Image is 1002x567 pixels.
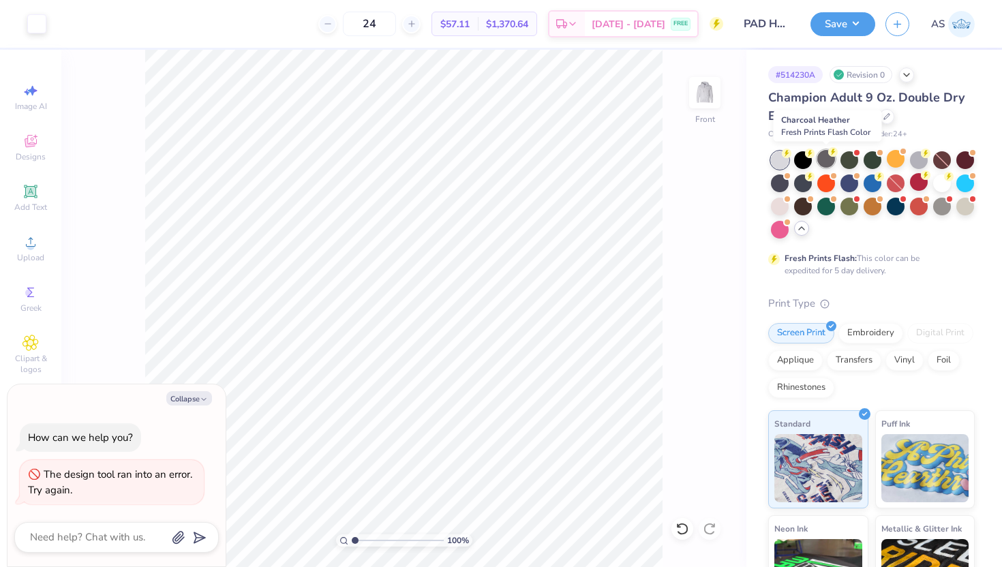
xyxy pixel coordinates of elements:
img: Puff Ink [881,434,969,502]
span: $57.11 [440,17,470,31]
div: Front [695,113,715,125]
button: Save [810,12,875,36]
img: Standard [774,434,862,502]
div: Digital Print [907,323,973,343]
span: Metallic & Glitter Ink [881,521,962,536]
strong: Fresh Prints Flash: [785,253,857,264]
div: Applique [768,350,823,371]
span: FREE [673,19,688,29]
span: Puff Ink [881,416,910,431]
div: The design tool ran into an error. Try again. [28,468,192,497]
span: Standard [774,416,810,431]
input: Untitled Design [733,10,800,37]
span: 100 % [447,534,469,547]
div: Foil [928,350,960,371]
span: Upload [17,252,44,263]
div: This color can be expedited for 5 day delivery. [785,252,952,277]
div: # 514230A [768,66,823,83]
span: AS [931,16,945,32]
span: Champion Adult 9 Oz. Double Dry Eco Pullover Hood [768,89,965,124]
div: How can we help you? [28,431,133,444]
span: Designs [16,151,46,162]
div: Print Type [768,296,975,311]
span: Greek [20,303,42,313]
span: Champion [768,129,802,140]
span: Neon Ink [774,521,808,536]
span: [DATE] - [DATE] [592,17,665,31]
span: Fresh Prints Flash Color [781,127,870,138]
div: Transfers [827,350,881,371]
div: Charcoal Heather [774,110,882,142]
div: Embroidery [838,323,903,343]
span: Image AI [15,101,47,112]
span: $1,370.64 [486,17,528,31]
img: Front [691,79,718,106]
div: Revision 0 [830,66,892,83]
span: Add Text [14,202,47,213]
div: Screen Print [768,323,834,343]
div: Vinyl [885,350,924,371]
a: AS [931,11,975,37]
div: Rhinestones [768,378,834,398]
span: Clipart & logos [7,353,55,375]
input: – – [343,12,396,36]
button: Collapse [166,391,212,405]
img: Ashutosh Sharma [948,11,975,37]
